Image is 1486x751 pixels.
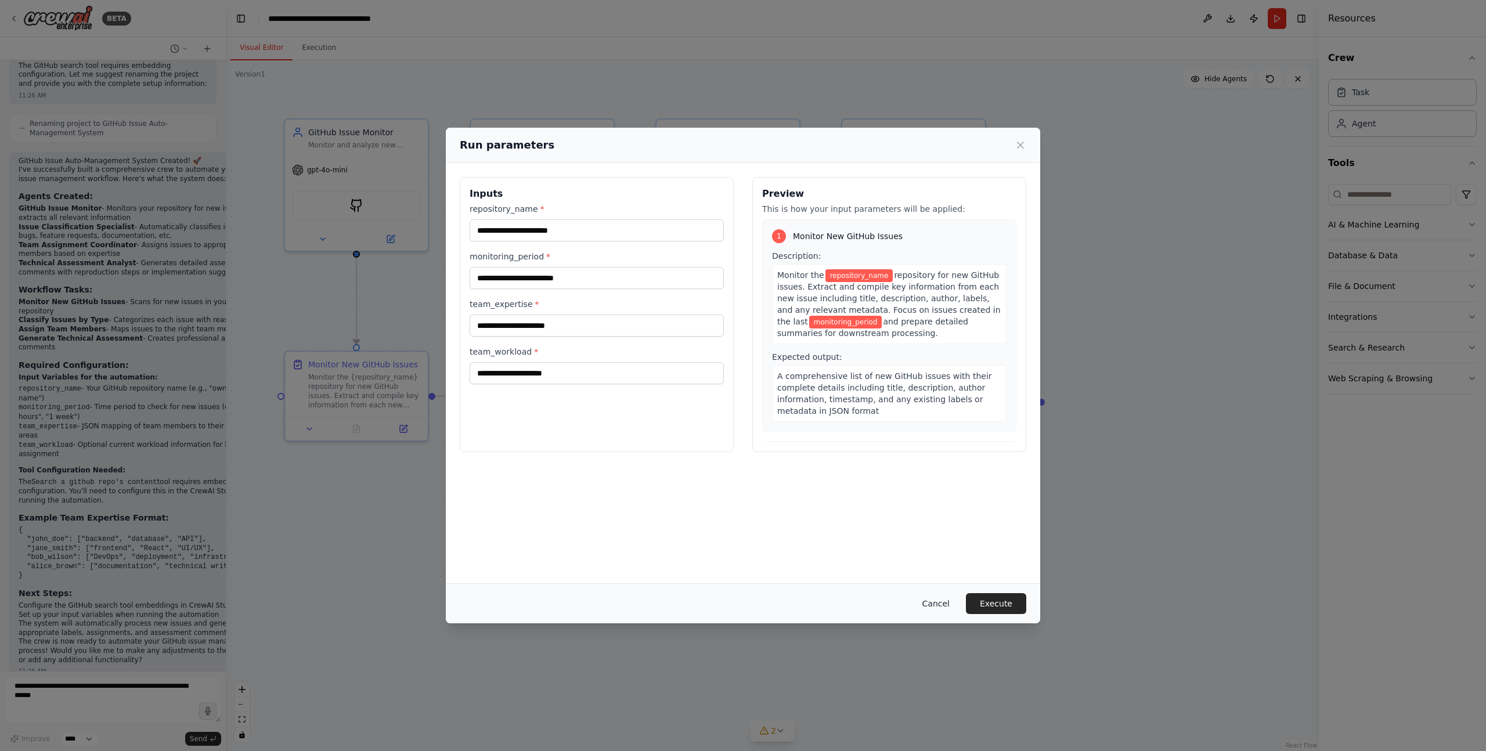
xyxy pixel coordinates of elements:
span: repository for new GitHub issues. Extract and compile key information from each new issue includi... [777,270,1001,326]
span: Monitor the [777,270,824,280]
div: 1 [772,229,786,243]
h3: Inputs [470,187,724,201]
span: A comprehensive list of new GitHub issues with their complete details including title, descriptio... [777,371,992,416]
span: Variable: monitoring_period [809,316,882,328]
h2: Run parameters [460,137,554,153]
label: team_workload [470,346,724,358]
button: Cancel [913,593,959,614]
p: This is how your input parameters will be applied: [762,203,1016,215]
span: Variable: repository_name [825,269,893,282]
span: Monitor New GitHub Issues [793,230,903,242]
span: and prepare detailed summaries for downstream processing. [777,317,968,338]
label: team_expertise [470,298,724,310]
span: Expected output: [772,352,842,362]
h3: Preview [762,187,1016,201]
span: Description: [772,251,821,261]
label: monitoring_period [470,251,724,262]
label: repository_name [470,203,724,215]
button: Execute [966,593,1026,614]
